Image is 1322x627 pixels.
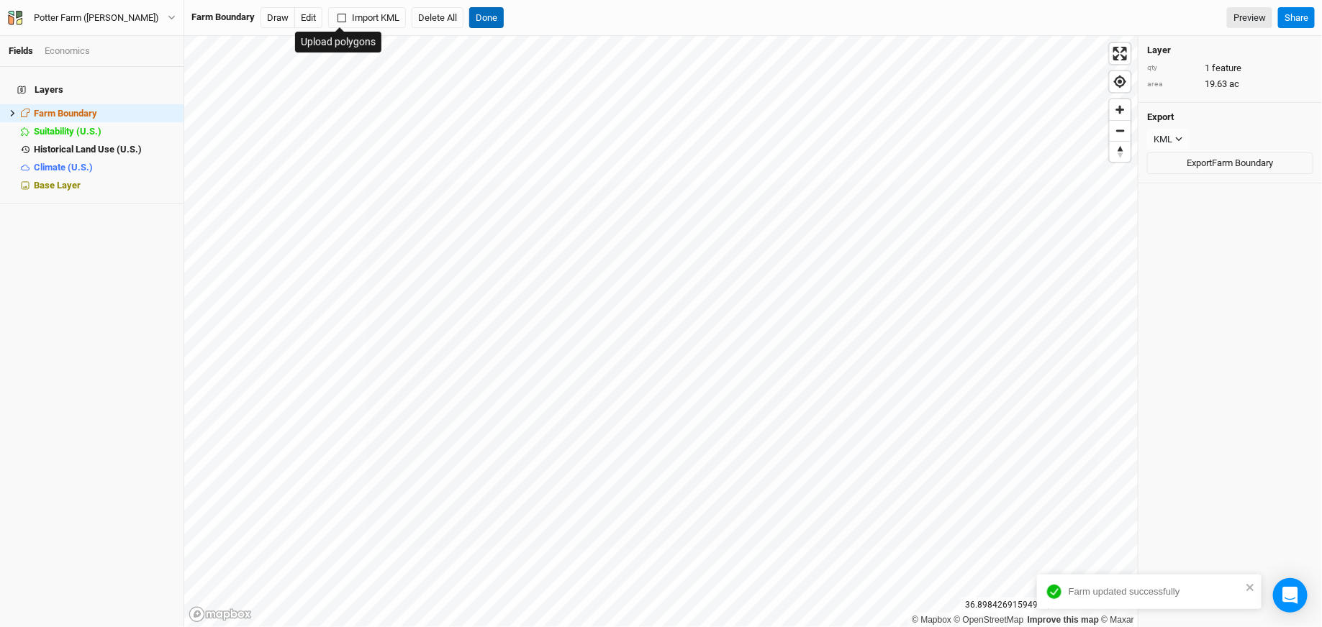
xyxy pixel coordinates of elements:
[34,108,175,119] div: Farm Boundary
[45,45,90,58] div: Economics
[34,126,175,137] div: Suitability (U.S.)
[1110,142,1131,162] span: Reset bearing to north
[294,7,322,29] button: Edit
[1273,578,1308,613] div: Open Intercom Messenger
[1278,7,1315,29] button: Share
[1110,99,1131,120] button: Zoom in
[34,11,159,25] div: Potter Farm (Tanya)
[34,180,175,191] div: Base Layer
[1246,580,1256,593] button: close
[34,162,175,173] div: Climate (U.S.)
[34,144,175,155] div: Historical Land Use (U.S.)
[328,7,406,29] button: Import KML
[9,45,33,56] a: Fields
[1212,62,1241,75] span: feature
[34,126,101,137] span: Suitability (U.S.)
[34,144,142,155] span: Historical Land Use (U.S.)
[412,7,463,29] button: Delete All
[191,11,255,24] div: Farm Boundary
[954,615,1024,625] a: OpenStreetMap
[189,606,252,623] a: Mapbox logo
[1147,45,1313,56] h4: Layer
[1110,120,1131,141] button: Zoom out
[1069,585,1241,598] div: Farm updated successfully
[912,615,951,625] a: Mapbox
[961,598,1138,613] div: 36.89842691594940 , -86.50701342763126
[1147,129,1190,150] button: KML
[469,7,504,29] button: Done
[34,108,97,119] span: Farm Boundary
[1110,71,1131,92] button: Find my location
[1028,615,1099,625] a: Improve this map
[1147,62,1313,75] div: 1
[34,180,81,191] span: Base Layer
[7,10,176,26] button: Potter Farm ([PERSON_NAME])
[1227,7,1272,29] a: Preview
[1147,152,1313,174] button: ExportFarm Boundary
[1147,111,1313,123] h4: Export
[1154,132,1172,147] div: KML
[1147,79,1198,90] div: area
[1110,43,1131,64] button: Enter fullscreen
[1229,78,1239,91] span: ac
[1147,63,1198,73] div: qty
[9,75,175,104] h4: Layers
[1110,141,1131,162] button: Reset bearing to north
[1110,121,1131,141] span: Zoom out
[1101,615,1134,625] a: Maxar
[295,32,381,52] div: Upload polygons
[1147,78,1313,91] div: 19.63
[261,7,295,29] button: Draw
[34,11,159,25] div: Potter Farm ([PERSON_NAME])
[34,162,93,173] span: Climate (U.S.)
